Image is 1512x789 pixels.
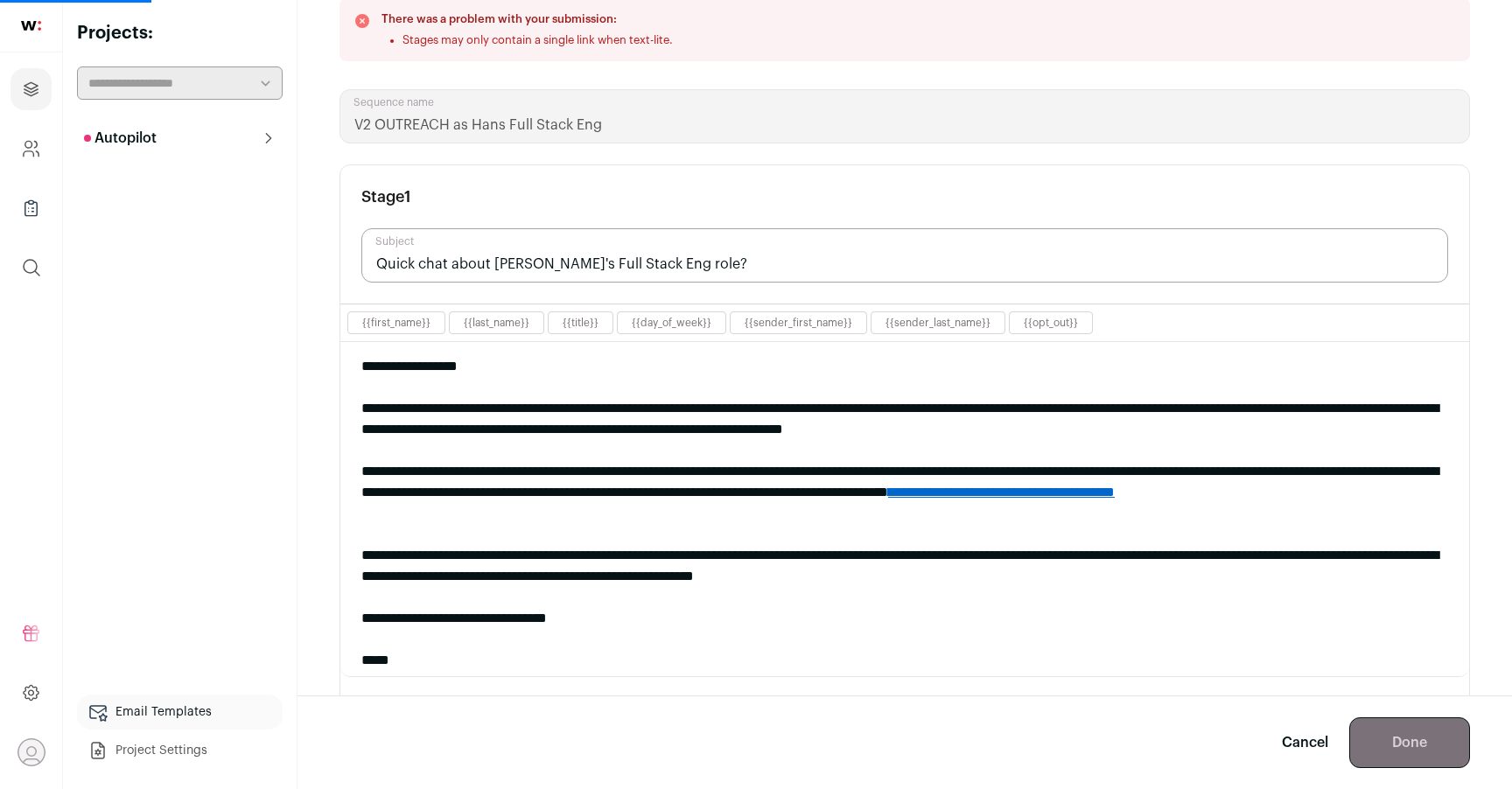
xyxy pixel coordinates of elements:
button: {{day_of_week}} [632,316,711,330]
img: wellfound-shorthand-0d5821cbd27db2630d0214b213865d53afaa358527fdda9d0ea32b1df1b89c2c.svg [21,21,41,31]
a: Projects [10,68,52,110]
button: Open dropdown [17,738,45,766]
a: Email Templates [77,695,283,730]
h3: There was a problem with your submission: [381,12,673,26]
button: {{first_name}} [362,316,430,330]
button: {{opt_out}} [1024,316,1078,330]
button: {{sender_last_name}} [885,316,990,330]
button: Autopilot [77,121,283,156]
a: Project Settings [77,733,283,768]
h2: Projects: [77,21,283,45]
button: {{sender_first_name}} [745,316,852,330]
h3: Stage [361,186,411,207]
input: Subject [361,228,1448,283]
a: Cancel [1282,732,1328,753]
a: Company and ATS Settings [10,128,52,170]
li: Stages may only contain a single link when text-lite. [402,33,673,47]
a: Company Lists [10,187,52,229]
span: 1 [404,189,411,205]
button: {{title}} [563,316,598,330]
input: Sequence name [339,89,1470,143]
p: Autopilot [84,128,157,149]
button: {{last_name}} [464,316,529,330]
